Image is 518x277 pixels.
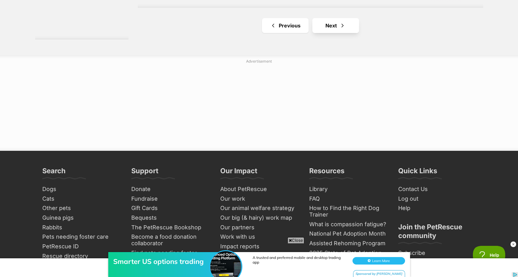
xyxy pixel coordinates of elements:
a: Library [307,184,390,194]
div: Sponsored by [PERSON_NAME] [353,31,405,38]
div: A trusted and preferred mobile and desktop trading app [253,16,346,25]
img: close_rtb.svg [510,241,516,247]
a: Gift Cards [129,203,212,213]
a: Previous page [262,18,309,33]
nav: Pagination [138,18,483,33]
a: Next page [312,18,359,33]
span: Close [287,237,304,243]
img: Smarter US options trading [210,12,241,43]
a: Bequests [129,213,212,223]
a: Other pets [40,203,123,213]
a: Log out [396,194,478,204]
a: How to Find the Right Dog Trainer [307,203,390,219]
h3: Quick Links [398,166,437,179]
a: Our work [218,194,301,204]
a: The PetRescue Bookshop [129,223,212,232]
a: Cats [40,194,123,204]
a: Pets needing foster care [40,232,123,242]
a: Donate [129,184,212,194]
a: Help [396,203,478,213]
a: Our partners [218,223,301,232]
a: Our big (& hairy) work map [218,213,301,223]
a: Assisted Rehoming Program [307,239,390,248]
a: Dogs [40,184,123,194]
a: Work with us [218,232,301,242]
h3: Resources [309,166,344,179]
div: Smarter US options trading [113,17,213,26]
h3: Join the PetRescue community [398,222,476,244]
button: Learn More [352,17,405,25]
a: National Pet Adoption Month [307,229,390,239]
a: Contact Us [396,184,478,194]
h3: Support [131,166,158,179]
a: Become a food donation collaborator [129,232,212,248]
iframe: Advertisement [108,67,410,145]
a: Our animal welfare strategy [218,203,301,213]
a: About PetRescue [218,184,301,194]
a: Guinea pigs [40,213,123,223]
a: FAQ [307,194,390,204]
h3: Our Impact [220,166,257,179]
a: What is compassion fatigue? [307,220,390,229]
h3: Search [42,166,66,179]
a: Rabbits [40,223,123,232]
a: Fundraise [129,194,212,204]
